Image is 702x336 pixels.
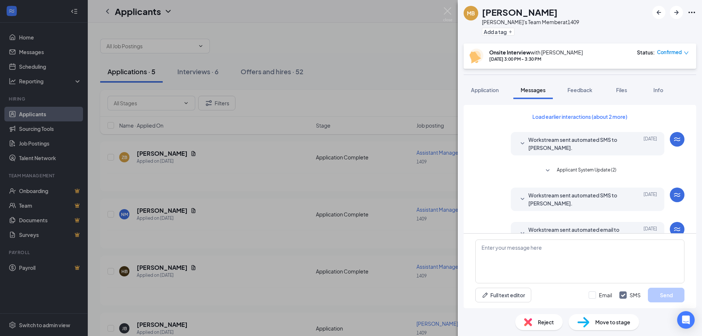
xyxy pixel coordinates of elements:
[670,6,683,19] button: ArrowRight
[567,87,592,93] span: Feedback
[643,226,657,242] span: [DATE]
[508,30,513,34] svg: Plus
[482,28,514,35] button: PlusAdd a tag
[471,87,499,93] span: Application
[673,135,682,144] svg: WorkstreamLogo
[518,195,527,204] svg: SmallChevronDown
[521,87,546,93] span: Messages
[518,229,527,238] svg: SmallChevronDown
[528,226,624,242] span: Workstream sent automated email to [PERSON_NAME].
[648,288,684,302] button: Send
[543,166,616,175] button: SmallChevronDownApplicant System Update (2)
[672,8,681,17] svg: ArrowRight
[538,318,554,326] span: Reject
[475,288,531,302] button: Full text editorPen
[677,311,695,329] div: Open Intercom Messenger
[528,191,624,207] span: Workstream sent automated SMS to [PERSON_NAME].
[595,318,630,326] span: Move to stage
[637,49,655,56] div: Status :
[489,49,583,56] div: with [PERSON_NAME]
[684,50,689,56] span: down
[653,87,663,93] span: Info
[482,18,579,26] div: [PERSON_NAME]'s Team Member at 1409
[657,49,682,56] span: Confirmed
[652,6,665,19] button: ArrowLeftNew
[528,136,624,152] span: Workstream sent automated SMS to [PERSON_NAME].
[543,166,552,175] svg: SmallChevronDown
[489,56,583,62] div: [DATE] 3:00 PM - 3:30 PM
[482,291,489,299] svg: Pen
[643,191,657,207] span: [DATE]
[616,87,627,93] span: Files
[526,111,634,122] button: Load earlier interactions (about 2 more)
[673,225,682,234] svg: WorkstreamLogo
[687,8,696,17] svg: Ellipses
[467,10,475,17] div: MB
[643,136,657,152] span: [DATE]
[673,190,682,199] svg: WorkstreamLogo
[518,139,527,148] svg: SmallChevronDown
[489,49,531,56] b: Onsite Interview
[482,6,558,18] h1: [PERSON_NAME]
[557,166,616,175] span: Applicant System Update (2)
[654,8,663,17] svg: ArrowLeftNew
